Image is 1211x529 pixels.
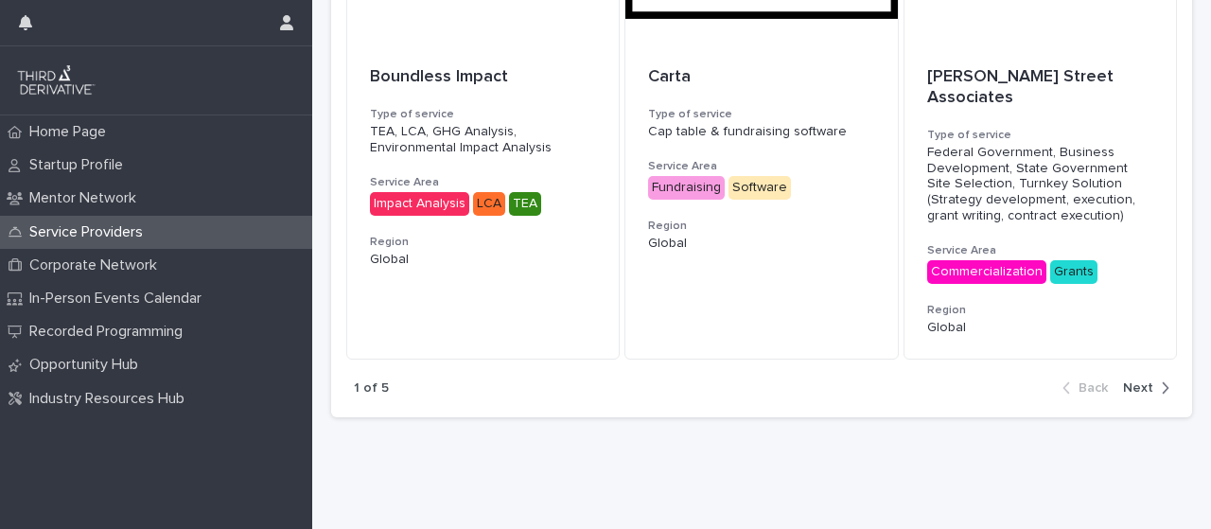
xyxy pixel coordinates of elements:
div: Fundraising [648,176,725,200]
p: Federal Government, Business Development, State Government Site Selection, Turnkey Solution (Stra... [927,145,1153,224]
div: LCA [473,192,505,216]
p: Industry Resources Hub [22,390,200,408]
p: TEA, LCA, GHG Analysis, Environmental Impact Analysis [370,124,596,156]
p: In-Person Events Calendar [22,290,217,308]
p: Global [370,252,596,268]
div: Software [728,176,791,200]
h3: Service Area [370,175,596,190]
img: q0dI35fxT46jIlCv2fcp [15,62,97,99]
div: Impact Analysis [370,192,469,216]
p: Corporate Network [22,256,172,274]
p: Cap table & fundraising software [648,124,874,140]
span: Back [1079,381,1108,395]
h3: Type of service [370,107,596,122]
p: Home Page [22,123,121,141]
h3: Service Area [927,243,1153,258]
p: Global [648,236,874,252]
h3: Region [370,235,596,250]
h3: Region [927,303,1153,318]
p: 1 of 5 [354,380,389,397]
p: Global [927,320,1153,336]
button: Back [1062,379,1115,397]
p: [PERSON_NAME] Street Associates [927,67,1153,108]
div: Grants [1050,260,1097,284]
p: Startup Profile [22,156,138,174]
span: Next [1123,381,1153,395]
p: Mentor Network [22,189,151,207]
div: Commercialization [927,260,1046,284]
h3: Type of service [648,107,874,122]
button: Next [1115,379,1169,397]
div: TEA [509,192,541,216]
p: Opportunity Hub [22,356,153,374]
p: Boundless Impact [370,67,596,88]
p: Recorded Programming [22,323,198,341]
p: Carta [648,67,874,88]
p: Service Providers [22,223,158,241]
h3: Region [648,219,874,234]
h3: Type of service [927,128,1153,143]
h3: Service Area [648,159,874,174]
